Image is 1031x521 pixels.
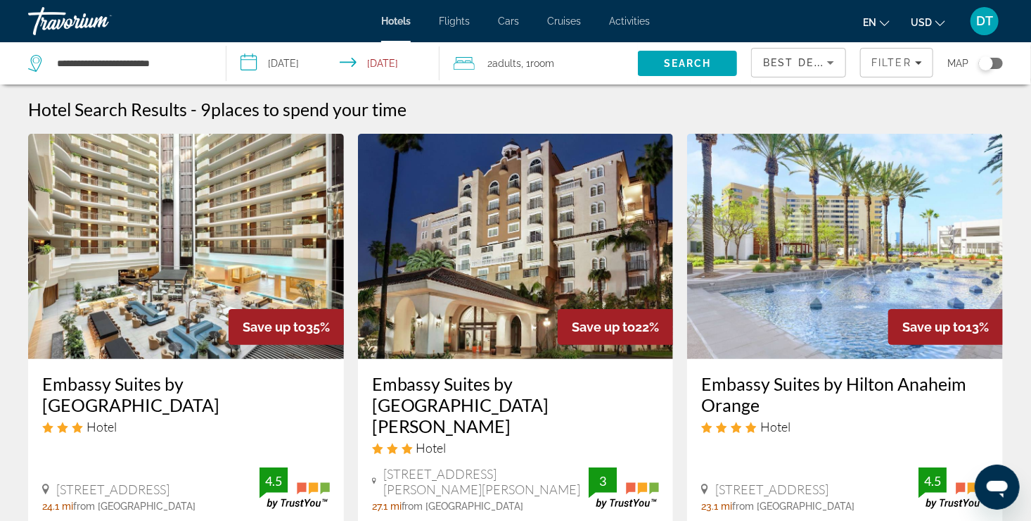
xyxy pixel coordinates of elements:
[402,501,524,512] span: from [GEOGRAPHIC_DATA]
[487,54,521,73] span: 2
[975,465,1020,510] iframe: Button to launch messaging window
[911,12,945,32] button: Change currency
[871,57,911,68] span: Filter
[918,467,989,509] img: TrustYou guest rating badge
[918,472,947,489] div: 4.5
[863,17,876,28] span: en
[609,15,650,27] a: Activities
[763,54,834,71] mat-select: Sort by
[701,373,989,415] a: Embassy Suites by Hilton Anaheim Orange
[372,373,660,437] a: Embassy Suites by [GEOGRAPHIC_DATA][PERSON_NAME]
[28,3,169,39] a: Travorium
[28,134,344,359] img: Embassy Suites by Hilton Anaheim South
[416,440,447,456] span: Hotel
[372,440,660,456] div: 3 star Hotel
[863,12,890,32] button: Change language
[73,501,196,512] span: from [GEOGRAPHIC_DATA]
[492,58,521,69] span: Adults
[976,14,993,28] span: DT
[664,58,712,69] span: Search
[226,42,439,84] button: Select check in and out date
[42,501,73,512] span: 24.1 mi
[968,57,1003,70] button: Toggle map
[56,53,205,74] input: Search hotel destination
[358,134,674,359] img: Embassy Suites by Hilton Santa Ana Orange County Airport
[860,48,933,77] button: Filters
[87,419,117,434] span: Hotel
[381,15,411,27] a: Hotels
[200,99,406,120] h2: 9
[191,99,197,120] span: -
[715,482,828,497] span: [STREET_ADDRESS]
[521,54,554,73] span: , 1
[211,99,406,120] span: places to spend your time
[947,54,968,73] span: Map
[732,501,854,512] span: from [GEOGRAPHIC_DATA]
[902,320,966,334] span: Save up to
[372,501,402,512] span: 27.1 mi
[589,472,617,489] div: 3
[966,6,1003,36] button: User Menu
[383,466,589,497] span: [STREET_ADDRESS][PERSON_NAME][PERSON_NAME]
[763,57,836,68] span: Best Deals
[888,309,1003,345] div: 13%
[572,320,635,334] span: Save up to
[42,373,330,415] a: Embassy Suites by [GEOGRAPHIC_DATA]
[440,42,638,84] button: Travelers: 2 adults, 0 children
[260,472,288,489] div: 4.5
[701,419,989,434] div: 4 star Hotel
[558,309,673,345] div: 22%
[701,501,732,512] span: 23.1 mi
[530,58,554,69] span: Room
[498,15,519,27] a: Cars
[911,17,932,28] span: USD
[687,134,1003,359] img: Embassy Suites by Hilton Anaheim Orange
[243,320,306,334] span: Save up to
[56,482,169,497] span: [STREET_ADDRESS]
[638,51,737,76] button: Search
[589,467,659,509] img: TrustYou guest rating badge
[547,15,581,27] a: Cruises
[42,419,330,434] div: 3 star Hotel
[229,309,344,345] div: 35%
[28,99,187,120] h1: Hotel Search Results
[760,419,790,434] span: Hotel
[439,15,470,27] a: Flights
[260,467,330,509] img: TrustYou guest rating badge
